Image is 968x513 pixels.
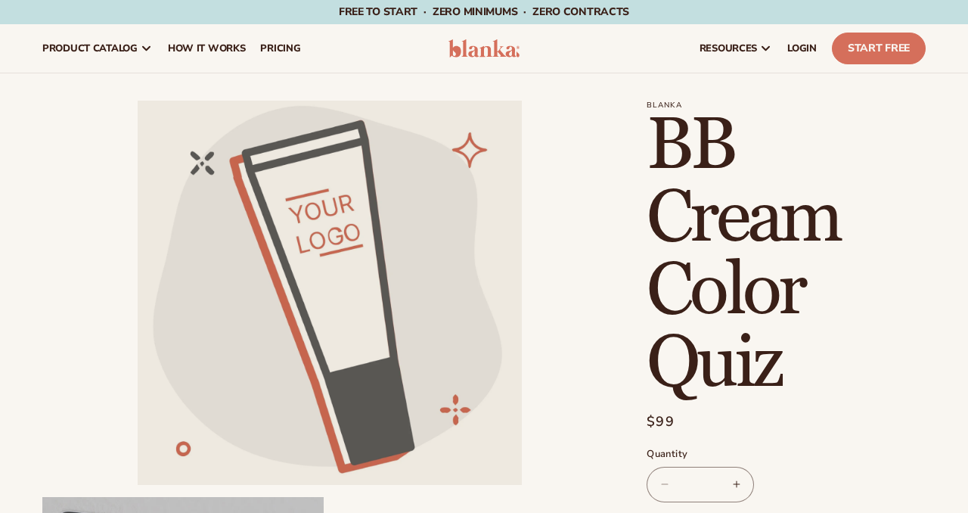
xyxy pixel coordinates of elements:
[692,24,780,73] a: resources
[160,24,253,73] a: How It Works
[647,101,926,110] p: Blanka
[700,42,757,54] span: resources
[647,110,926,400] h1: BB Cream Color Quiz
[832,33,926,64] a: Start Free
[787,42,817,54] span: LOGIN
[448,39,520,58] img: logo
[647,447,926,462] label: Quantity
[780,24,824,73] a: LOGIN
[339,5,629,19] span: Free to start · ZERO minimums · ZERO contracts
[42,42,138,54] span: product catalog
[35,24,160,73] a: product catalog
[260,42,300,54] span: pricing
[168,42,246,54] span: How It Works
[253,24,308,73] a: pricing
[647,412,675,432] span: $99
